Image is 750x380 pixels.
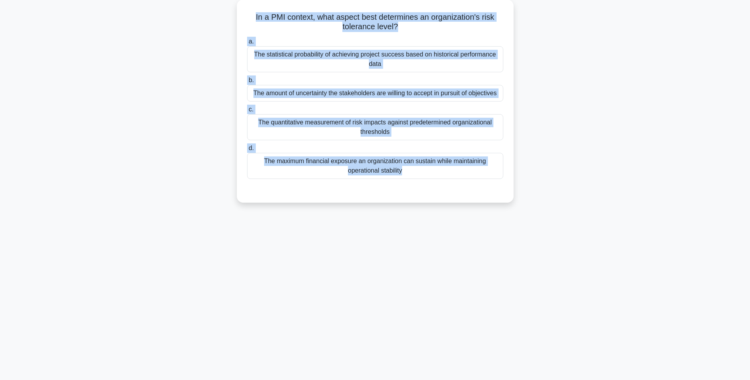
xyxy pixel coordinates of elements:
[249,38,254,45] span: a.
[247,153,503,179] div: The maximum financial exposure an organization can sustain while maintaining operational stability
[246,12,504,32] h5: In a PMI context, what aspect best determines an organization's risk tolerance level?
[247,46,503,72] div: The statistical probability of achieving project success based on historical performance data
[249,106,253,113] span: c.
[249,77,254,83] span: b.
[249,145,254,151] span: d.
[247,114,503,140] div: The quantitative measurement of risk impacts against predetermined organizational thresholds
[247,85,503,102] div: The amount of uncertainty the stakeholders are willing to accept in pursuit of objectives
